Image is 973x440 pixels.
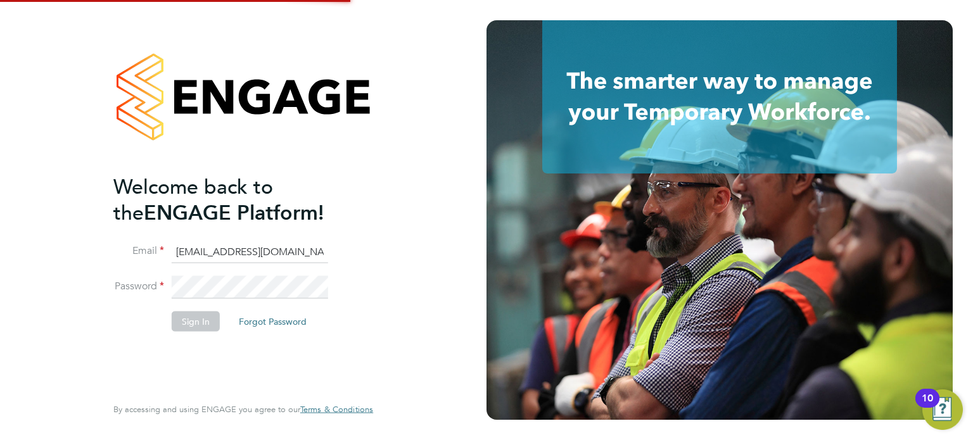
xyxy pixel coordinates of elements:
button: Open Resource Center, 10 new notifications [922,389,963,430]
div: 10 [922,398,933,415]
input: Enter your work email... [172,241,328,263]
a: Terms & Conditions [300,405,373,415]
span: Terms & Conditions [300,404,373,415]
button: Forgot Password [229,311,317,331]
button: Sign In [172,311,220,331]
h2: ENGAGE Platform! [113,173,360,225]
label: Password [113,280,164,293]
span: Welcome back to the [113,174,273,225]
span: By accessing and using ENGAGE you agree to our [113,404,373,415]
label: Email [113,244,164,258]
